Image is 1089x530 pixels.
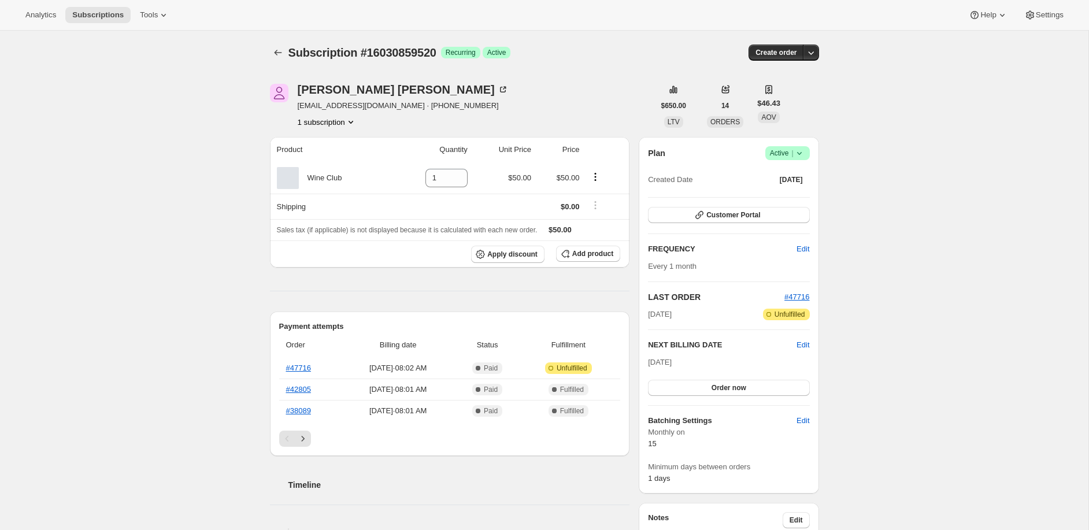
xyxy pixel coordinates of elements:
span: Recurring [446,48,476,57]
button: Tools [133,7,176,23]
th: Order [279,332,342,358]
button: Next [295,431,311,447]
a: #47716 [784,292,809,301]
th: Product [270,137,392,162]
span: 14 [721,101,729,110]
span: Help [980,10,996,20]
span: Subscription #16030859520 [288,46,436,59]
span: Unfulfilled [557,364,587,373]
span: [DATE] · 08:01 AM [345,384,451,395]
button: Edit [790,412,816,430]
span: $50.00 [549,225,572,234]
span: Sales tax (if applicable) is not displayed because it is calculated with each new order. [277,226,538,234]
button: Product actions [298,116,357,128]
button: Product actions [586,171,605,183]
h2: Plan [648,147,665,159]
button: Apply discount [471,246,544,263]
span: ORDERS [710,118,740,126]
h3: Notes [648,512,783,528]
span: $650.00 [661,101,686,110]
th: Unit Price [471,137,535,162]
span: Edit [790,516,803,525]
span: Customer Portal [706,210,760,220]
span: $50.00 [557,173,580,182]
div: [PERSON_NAME] [PERSON_NAME] [298,84,509,95]
span: Settings [1036,10,1064,20]
span: Order now [712,383,746,392]
h2: FREQUENCY [648,243,797,255]
span: Subscriptions [72,10,124,20]
span: Edit [797,243,809,255]
h2: NEXT BILLING DATE [648,339,797,351]
button: $650.00 [654,98,693,114]
span: $0.00 [561,202,580,211]
span: Unfulfilled [775,310,805,319]
a: #42805 [286,385,311,394]
span: Fulfilled [560,406,584,416]
span: Paid [484,406,498,416]
span: $50.00 [508,173,531,182]
button: Create order [749,45,803,61]
span: Fulfillment [523,339,613,351]
span: Paid [484,364,498,373]
span: [DATE] · 08:02 AM [345,362,451,374]
h2: LAST ORDER [648,291,784,303]
button: Shipping actions [586,199,605,212]
span: [DATE] [780,175,803,184]
span: Apply discount [487,250,538,259]
nav: Pagination [279,431,621,447]
div: Wine Club [299,172,342,184]
span: $46.43 [757,98,780,109]
th: Quantity [392,137,471,162]
span: AOV [761,113,776,121]
button: Subscriptions [65,7,131,23]
button: #47716 [784,291,809,303]
a: #47716 [286,364,311,372]
h2: Timeline [288,479,630,491]
h6: Batching Settings [648,415,797,427]
span: Status [458,339,517,351]
span: [EMAIL_ADDRESS][DOMAIN_NAME] · [PHONE_NUMBER] [298,100,509,112]
span: Every 1 month [648,262,697,270]
span: [DATE] [648,309,672,320]
h2: Payment attempts [279,321,621,332]
span: Fulfilled [560,385,584,394]
span: | [791,149,793,158]
span: Active [487,48,506,57]
span: Active [770,147,805,159]
button: Edit [797,339,809,351]
span: Tools [140,10,158,20]
button: 14 [714,98,736,114]
span: [DATE] [648,358,672,366]
span: Paid [484,385,498,394]
button: Settings [1017,7,1071,23]
span: Minimum days between orders [648,461,809,473]
span: Created Date [648,174,692,186]
span: 15 [648,439,656,448]
span: LTV [668,118,680,126]
button: Help [962,7,1014,23]
button: Order now [648,380,809,396]
button: Add product [556,246,620,262]
button: Subscriptions [270,45,286,61]
button: Edit [790,240,816,258]
th: Price [535,137,583,162]
span: [DATE] · 08:01 AM [345,405,451,417]
span: Add product [572,249,613,258]
span: Monthly on [648,427,809,438]
th: Shipping [270,194,392,219]
span: Edit [797,415,809,427]
span: Billing date [345,339,451,351]
a: #38089 [286,406,311,415]
button: [DATE] [773,172,810,188]
button: Analytics [18,7,63,23]
span: Analytics [25,10,56,20]
button: Edit [783,512,810,528]
span: Create order [755,48,797,57]
span: 1 days [648,474,670,483]
button: Customer Portal [648,207,809,223]
span: Kira Loren [270,84,288,102]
